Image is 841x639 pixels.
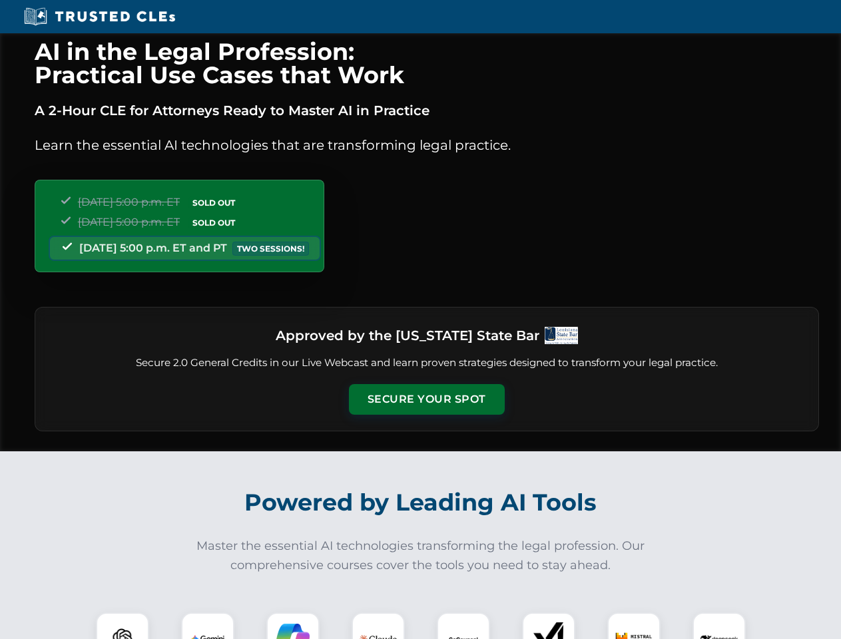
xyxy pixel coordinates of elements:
[349,384,505,415] button: Secure Your Spot
[20,7,179,27] img: Trusted CLEs
[35,40,819,87] h1: AI in the Legal Profession: Practical Use Cases that Work
[51,355,802,371] p: Secure 2.0 General Credits in our Live Webcast and learn proven strategies designed to transform ...
[35,134,819,156] p: Learn the essential AI technologies that are transforming legal practice.
[52,479,790,526] h2: Powered by Leading AI Tools
[276,323,539,347] h3: Approved by the [US_STATE] State Bar
[78,196,180,208] span: [DATE] 5:00 p.m. ET
[78,216,180,228] span: [DATE] 5:00 p.m. ET
[188,216,240,230] span: SOLD OUT
[188,536,654,575] p: Master the essential AI technologies transforming the legal profession. Our comprehensive courses...
[35,100,819,121] p: A 2-Hour CLE for Attorneys Ready to Master AI in Practice
[545,327,578,344] img: Logo
[188,196,240,210] span: SOLD OUT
